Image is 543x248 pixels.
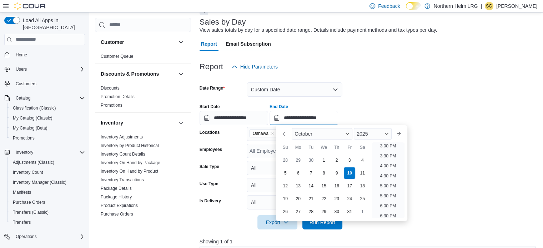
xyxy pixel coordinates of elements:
[344,167,355,179] div: day-10
[1,232,88,242] button: Operations
[305,193,317,204] div: day-21
[95,84,191,112] div: Discounts & Promotions
[292,128,352,140] div: Button. Open the month selector. October is currently selected.
[302,215,342,229] button: Run Report
[201,37,217,51] span: Report
[13,79,85,88] span: Customers
[101,151,145,157] span: Inventory Count Details
[101,134,143,140] span: Inventory Adjustments
[318,155,330,166] div: day-1
[10,178,85,187] span: Inventory Manager (Classic)
[200,130,220,135] label: Locations
[95,52,191,64] div: Customer
[13,169,43,175] span: Inventory Count
[101,203,138,208] span: Product Expirations
[357,131,368,137] span: 2025
[485,2,493,10] div: Skyler Griswold
[247,82,342,97] button: Custom Date
[393,128,404,140] button: Next month
[101,152,145,157] a: Inventory Count Details
[310,219,335,226] span: Run Report
[10,124,85,132] span: My Catalog (Beta)
[10,104,59,112] a: Classification (Classic)
[10,168,85,177] span: Inventory Count
[305,180,317,192] div: day-14
[101,211,133,217] span: Purchase Orders
[280,167,291,179] div: day-5
[101,102,122,108] span: Promotions
[10,208,85,217] span: Transfers (Classic)
[377,152,399,160] li: 3:30 PM
[331,167,342,179] div: day-9
[13,219,31,225] span: Transfers
[10,188,85,197] span: Manifests
[101,39,175,46] button: Customer
[292,167,304,179] div: day-6
[13,125,47,131] span: My Catalog (Beta)
[10,158,57,167] a: Adjustments (Classic)
[344,180,355,192] div: day-17
[101,94,135,99] a: Promotion Details
[270,131,274,136] button: Remove Oshawa from selection in this group
[318,167,330,179] div: day-8
[357,193,368,204] div: day-25
[101,103,122,108] a: Promotions
[101,70,175,77] button: Discounts & Promotions
[13,232,85,241] span: Operations
[378,2,400,10] span: Feedback
[200,147,222,152] label: Employees
[7,133,88,143] button: Promotions
[305,155,317,166] div: day-30
[481,2,482,10] p: |
[13,115,52,121] span: My Catalog (Classic)
[101,85,120,91] span: Discounts
[344,193,355,204] div: day-24
[13,189,31,195] span: Manifests
[10,114,55,122] a: My Catalog (Classic)
[280,193,291,204] div: day-19
[13,94,33,102] button: Catalog
[101,143,159,148] span: Inventory by Product Historical
[10,178,69,187] a: Inventory Manager (Classic)
[270,104,288,110] label: End Date
[372,142,404,218] ul: Time
[200,111,268,125] input: Press the down key to open a popover containing a calendar.
[16,95,30,101] span: Catalog
[101,177,144,182] a: Inventory Transactions
[101,194,132,200] span: Package History
[101,186,132,191] a: Package Details
[1,93,88,103] button: Catalog
[318,206,330,217] div: day-29
[7,157,88,167] button: Adjustments (Classic)
[16,81,36,87] span: Customers
[10,208,51,217] a: Transfers (Classic)
[1,79,88,89] button: Customers
[257,215,297,229] button: Export
[101,177,144,183] span: Inventory Transactions
[1,147,88,157] button: Inventory
[229,60,281,74] button: Hide Parameters
[16,150,33,155] span: Inventory
[101,119,175,126] button: Inventory
[10,134,85,142] span: Promotions
[253,130,268,137] span: Oshawa
[354,128,391,140] div: Button. Open the year selector. 2025 is currently selected.
[280,155,291,166] div: day-28
[13,160,54,165] span: Adjustments (Classic)
[101,94,135,100] span: Promotion Details
[10,104,85,112] span: Classification (Classic)
[377,182,399,190] li: 5:00 PM
[13,51,30,59] a: Home
[10,158,85,167] span: Adjustments (Classic)
[318,193,330,204] div: day-22
[13,94,85,102] span: Catalog
[279,154,369,218] div: October, 2025
[10,188,34,197] a: Manifests
[377,142,399,150] li: 3:00 PM
[101,39,124,46] h3: Customer
[247,161,342,175] button: All
[7,123,88,133] button: My Catalog (Beta)
[13,65,30,74] button: Users
[331,206,342,217] div: day-30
